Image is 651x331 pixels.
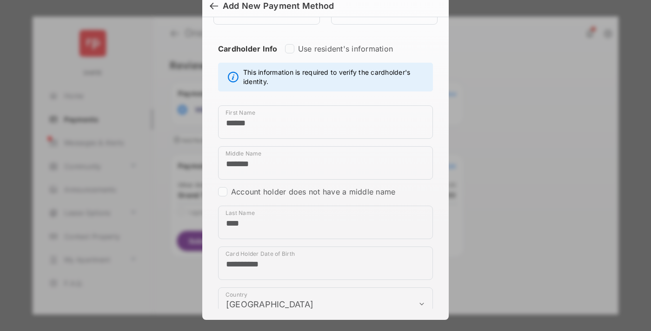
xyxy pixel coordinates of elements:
[243,68,428,86] span: This information is required to verify the cardholder's identity.
[298,44,393,53] label: Use resident's information
[223,1,334,11] div: Add New Payment Method
[218,287,433,321] div: payment_method_screening[postal_addresses][country]
[218,44,278,70] strong: Cardholder Info
[231,187,395,196] label: Account holder does not have a middle name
